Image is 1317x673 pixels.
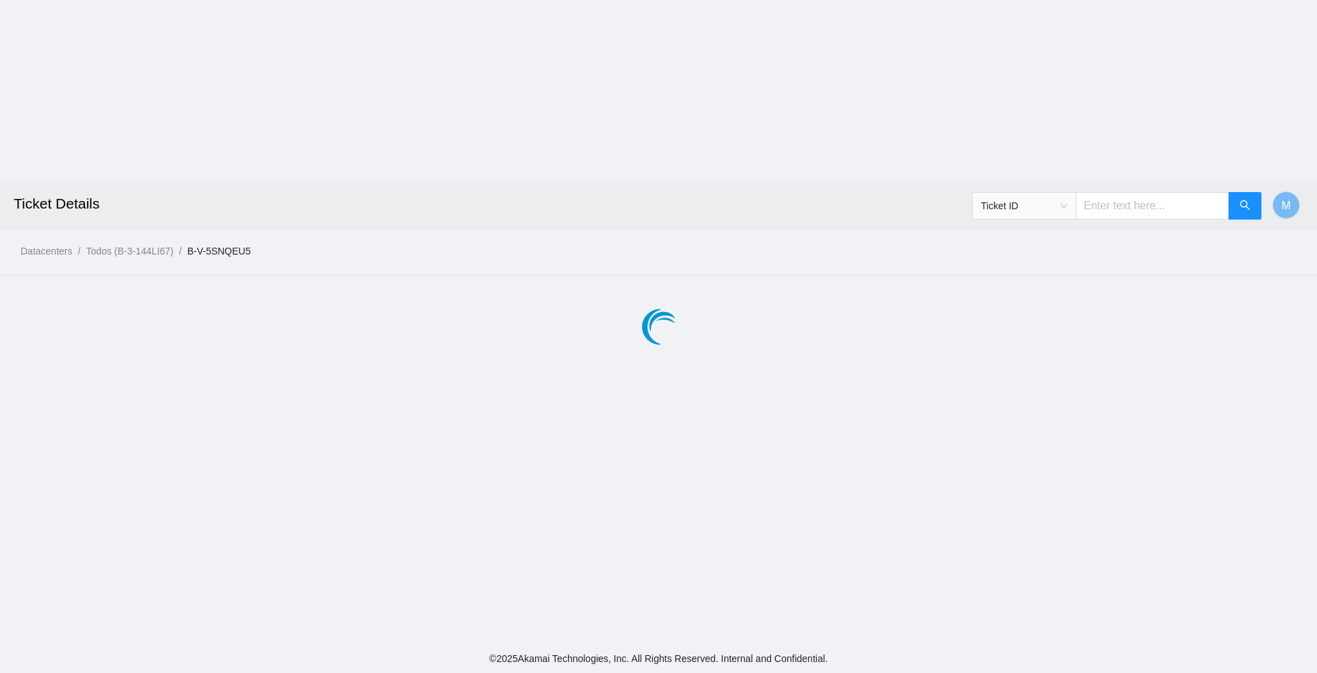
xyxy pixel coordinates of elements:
[21,246,72,257] a: Datacenters
[86,246,174,257] a: Todos (B-3-144LI67)
[1272,191,1300,219] button: M
[981,196,1067,216] span: Ticket ID
[1076,192,1229,220] input: Enter text here...
[1281,197,1290,214] span: M
[187,246,251,257] a: B-V-5SNQEU5
[1229,192,1261,220] button: search
[179,246,182,257] span: /
[1239,200,1250,213] span: search
[78,246,80,257] span: /
[14,182,916,226] h2: Ticket Details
